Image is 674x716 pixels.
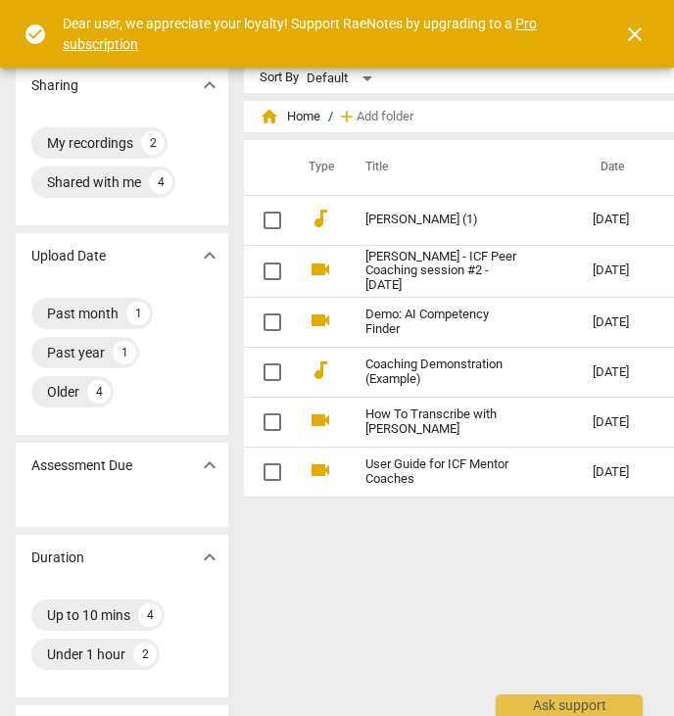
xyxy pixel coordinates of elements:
[31,246,106,266] p: Upload Date
[87,380,111,404] div: 4
[309,358,332,382] span: audiotrack
[309,458,332,482] span: videocam
[63,14,588,54] div: Dear user, we appreciate your loyalty! Support RaeNotes by upgrading to a
[47,343,105,362] div: Past year
[365,308,522,337] a: Demo: AI Competency Finder
[47,605,130,625] div: Up to 10 mins
[63,16,537,52] a: Pro subscription
[309,207,332,230] span: audiotrack
[24,23,47,46] span: check_circle
[47,644,125,664] div: Under 1 hour
[126,302,150,325] div: 1
[47,172,141,192] div: Shared with me
[198,73,221,97] span: expand_more
[307,63,379,94] div: Default
[138,603,162,627] div: 4
[309,408,332,432] span: videocam
[365,358,522,387] a: Coaching Demonstration (Example)
[342,140,577,195] th: Title
[195,241,224,270] button: Show more
[496,694,643,716] div: Ask support
[293,140,342,195] th: Type
[328,110,333,124] span: /
[309,258,332,281] span: videocam
[195,71,224,100] button: Show more
[365,407,522,437] a: How To Transcribe with [PERSON_NAME]
[365,457,522,487] a: User Guide for ICF Mentor Coaches
[357,110,413,124] span: Add folder
[133,643,157,666] div: 2
[141,131,165,155] div: 2
[309,309,332,332] span: videocam
[31,75,78,96] p: Sharing
[623,23,647,46] span: close
[47,382,79,402] div: Older
[195,543,224,572] button: Show more
[198,453,221,477] span: expand_more
[260,107,320,126] span: Home
[195,451,224,480] button: Show more
[337,107,357,126] span: add
[149,170,172,194] div: 4
[31,548,84,568] p: Duration
[365,250,522,294] a: [PERSON_NAME] - ICF Peer Coaching session #2 - [DATE]
[260,71,299,85] div: Sort By
[198,244,221,267] span: expand_more
[611,11,658,58] button: Close
[198,546,221,569] span: expand_more
[365,213,522,227] a: [PERSON_NAME] (1)
[113,341,136,364] div: 1
[47,133,133,153] div: My recordings
[260,107,279,126] span: home
[31,455,132,476] p: Assessment Due
[47,304,119,323] div: Past month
